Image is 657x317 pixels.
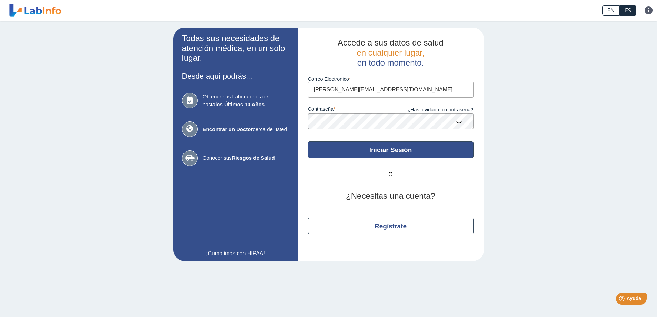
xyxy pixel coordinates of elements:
[232,155,275,161] b: Riesgos de Salud
[391,106,474,114] a: ¿Has olvidado tu contraseña?
[203,154,289,162] span: Conocer sus
[182,33,289,63] h2: Todas sus necesidades de atención médica, en un solo lugar.
[596,290,649,309] iframe: Help widget launcher
[203,126,253,132] b: Encontrar un Doctor
[203,93,289,108] span: Obtener sus Laboratorios de hasta
[338,38,444,47] span: Accede a sus datos de salud
[308,76,474,82] label: Correo Electronico
[308,141,474,158] button: Iniciar Sesión
[215,101,265,107] b: los Últimos 10 Años
[357,48,424,57] span: en cualquier lugar,
[308,218,474,234] button: Regístrate
[182,72,289,80] h3: Desde aquí podrás...
[602,5,620,16] a: EN
[203,126,289,133] span: cerca de usted
[370,170,411,179] span: O
[308,191,474,201] h2: ¿Necesitas una cuenta?
[357,58,424,67] span: en todo momento.
[620,5,636,16] a: ES
[308,106,391,114] label: contraseña
[182,249,289,258] a: ¡Cumplimos con HIPAA!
